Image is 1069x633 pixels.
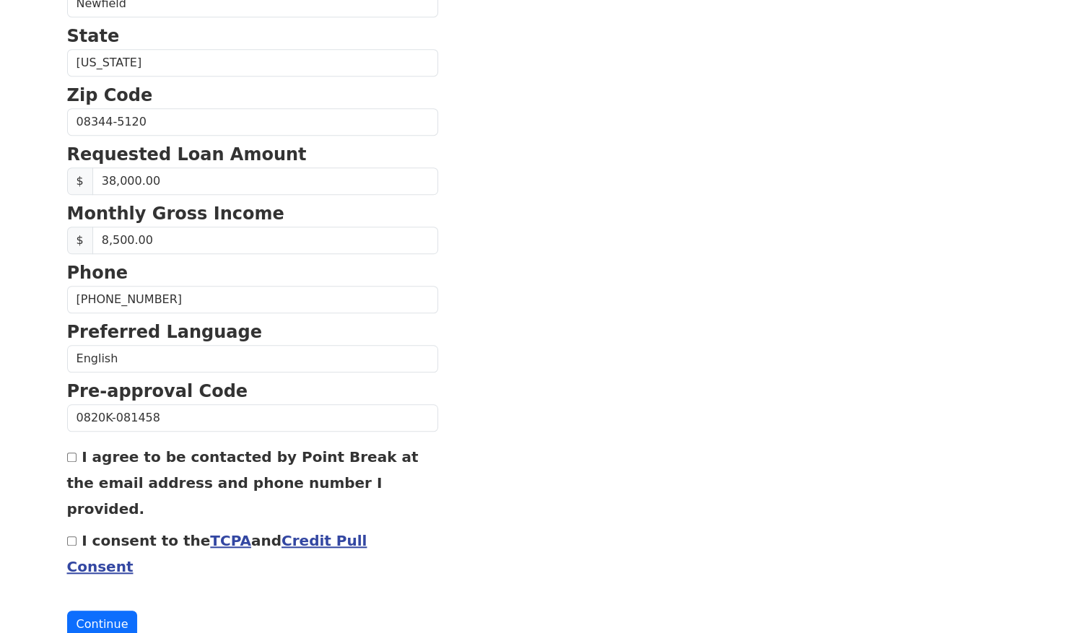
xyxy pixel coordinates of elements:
strong: Preferred Language [67,322,262,342]
span: $ [67,167,93,195]
strong: Phone [67,263,128,283]
label: I agree to be contacted by Point Break at the email address and phone number I provided. [67,448,419,518]
strong: Pre-approval Code [67,381,248,401]
span: $ [67,227,93,254]
strong: Requested Loan Amount [67,144,307,165]
strong: State [67,26,120,46]
input: Pre-approval Code [67,404,438,432]
p: Monthly Gross Income [67,201,438,227]
input: Zip Code [67,108,438,136]
label: I consent to the and [67,532,367,575]
input: Phone [67,286,438,313]
input: Requested Loan Amount [92,167,438,195]
input: Monthly Gross Income [92,227,438,254]
a: TCPA [210,532,251,549]
strong: Zip Code [67,85,153,105]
